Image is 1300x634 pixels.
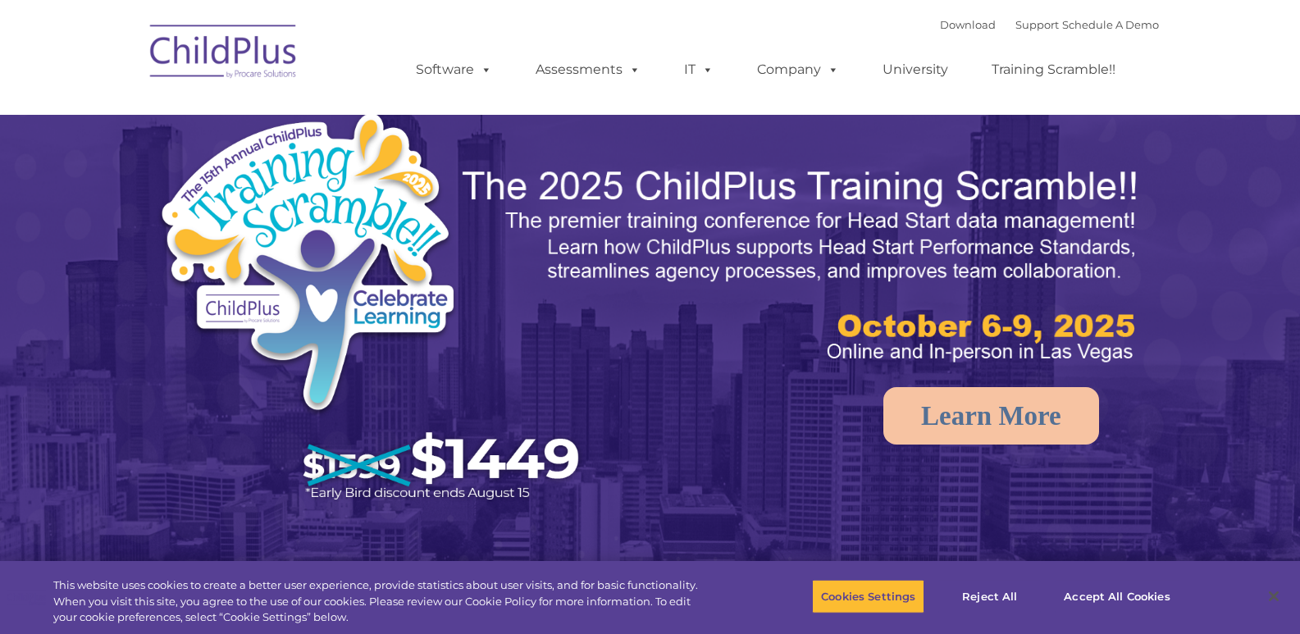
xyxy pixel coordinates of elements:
[883,387,1099,445] a: Learn More
[53,577,715,626] div: This website uses cookies to create a better user experience, provide statistics about user visit...
[228,108,278,121] span: Last name
[1256,578,1292,614] button: Close
[866,53,965,86] a: University
[1062,18,1159,31] a: Schedule A Demo
[938,579,1041,613] button: Reject All
[940,18,1159,31] font: |
[142,13,306,95] img: ChildPlus by Procare Solutions
[975,53,1132,86] a: Training Scramble!!
[668,53,730,86] a: IT
[1015,18,1059,31] a: Support
[399,53,509,86] a: Software
[741,53,855,86] a: Company
[1055,579,1179,613] button: Accept All Cookies
[812,579,924,613] button: Cookies Settings
[940,18,996,31] a: Download
[519,53,657,86] a: Assessments
[228,176,298,188] span: Phone number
